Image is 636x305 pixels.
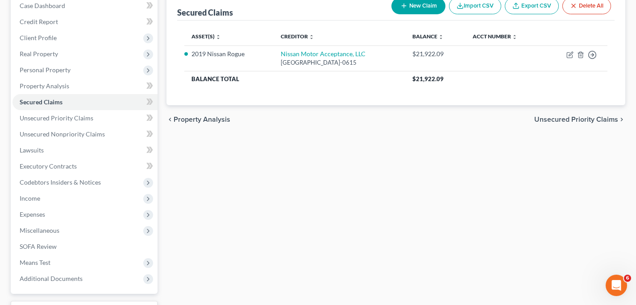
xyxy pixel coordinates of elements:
[281,33,314,40] a: Creditor unfold_more
[309,34,314,40] i: unfold_more
[216,34,221,40] i: unfold_more
[20,259,50,266] span: Means Test
[12,126,158,142] a: Unsecured Nonpriority Claims
[12,158,158,174] a: Executory Contracts
[166,116,174,123] i: chevron_left
[177,7,233,18] div: Secured Claims
[20,243,57,250] span: SOFA Review
[20,82,69,90] span: Property Analysis
[191,49,266,58] li: 2019 Nissan Rogue
[20,178,101,186] span: Codebtors Insiders & Notices
[12,239,158,255] a: SOFA Review
[191,33,221,40] a: Asset(s) unfold_more
[281,58,398,67] div: [GEOGRAPHIC_DATA]-0615
[20,66,71,74] span: Personal Property
[20,162,77,170] span: Executory Contracts
[534,116,625,123] button: Unsecured Priority Claims chevron_right
[512,34,517,40] i: unfold_more
[20,34,57,41] span: Client Profile
[174,116,230,123] span: Property Analysis
[473,33,517,40] a: Acct Number unfold_more
[20,227,59,234] span: Miscellaneous
[606,275,627,296] iframe: Intercom live chat
[12,78,158,94] a: Property Analysis
[12,142,158,158] a: Lawsuits
[20,130,105,138] span: Unsecured Nonpriority Claims
[618,116,625,123] i: chevron_right
[20,275,83,282] span: Additional Documents
[20,2,65,9] span: Case Dashboard
[20,98,62,106] span: Secured Claims
[12,14,158,30] a: Credit Report
[20,194,40,202] span: Income
[20,50,58,58] span: Real Property
[20,18,58,25] span: Credit Report
[534,116,618,123] span: Unsecured Priority Claims
[166,116,230,123] button: chevron_left Property Analysis
[12,110,158,126] a: Unsecured Priority Claims
[438,34,444,40] i: unfold_more
[20,114,93,122] span: Unsecured Priority Claims
[412,49,458,58] div: $21,922.09
[624,275,631,282] span: 6
[12,94,158,110] a: Secured Claims
[281,50,366,58] a: Nissan Motor Acceptance, LLC
[20,146,44,154] span: Lawsuits
[412,75,444,82] span: $21,922.09
[20,210,45,218] span: Expenses
[184,71,405,87] th: Balance Total
[412,33,444,40] a: Balance unfold_more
